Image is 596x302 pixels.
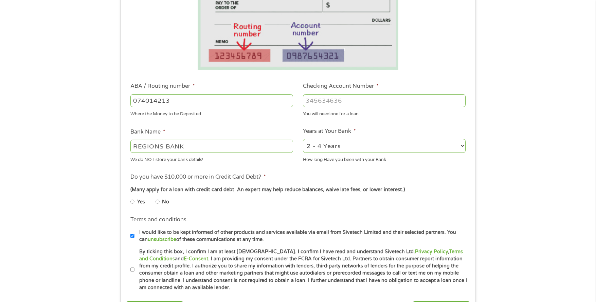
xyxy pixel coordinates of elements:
label: Do you have $10,000 or more in Credit Card Debt? [130,174,266,181]
label: Yes [137,198,145,206]
div: How long Have you been with your Bank [303,154,466,163]
label: No [162,198,169,206]
a: Terms and Conditions [139,249,463,262]
a: E-Consent [184,256,208,262]
div: You will need one for a loan. [303,108,466,118]
label: Bank Name [130,128,165,136]
input: 345634636 [303,94,466,107]
div: Where the Money to be Deposited [130,108,293,118]
div: We do NOT store your bank details! [130,154,293,163]
a: unsubscribe [148,237,176,242]
label: Checking Account Number [303,83,379,90]
label: By ticking this box, I confirm I am at least [DEMOGRAPHIC_DATA]. I confirm I have read and unders... [134,248,468,291]
label: ABA / Routing number [130,83,195,90]
input: 263177916 [130,94,293,107]
label: Terms and conditions [130,216,186,223]
label: I would like to be kept informed of other products and services available via email from Sivetech... [134,229,468,243]
label: Years at Your Bank [303,128,356,135]
a: Privacy Policy [415,249,448,255]
div: (Many apply for a loan with credit card debt. An expert may help reduce balances, waive late fees... [130,186,465,194]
